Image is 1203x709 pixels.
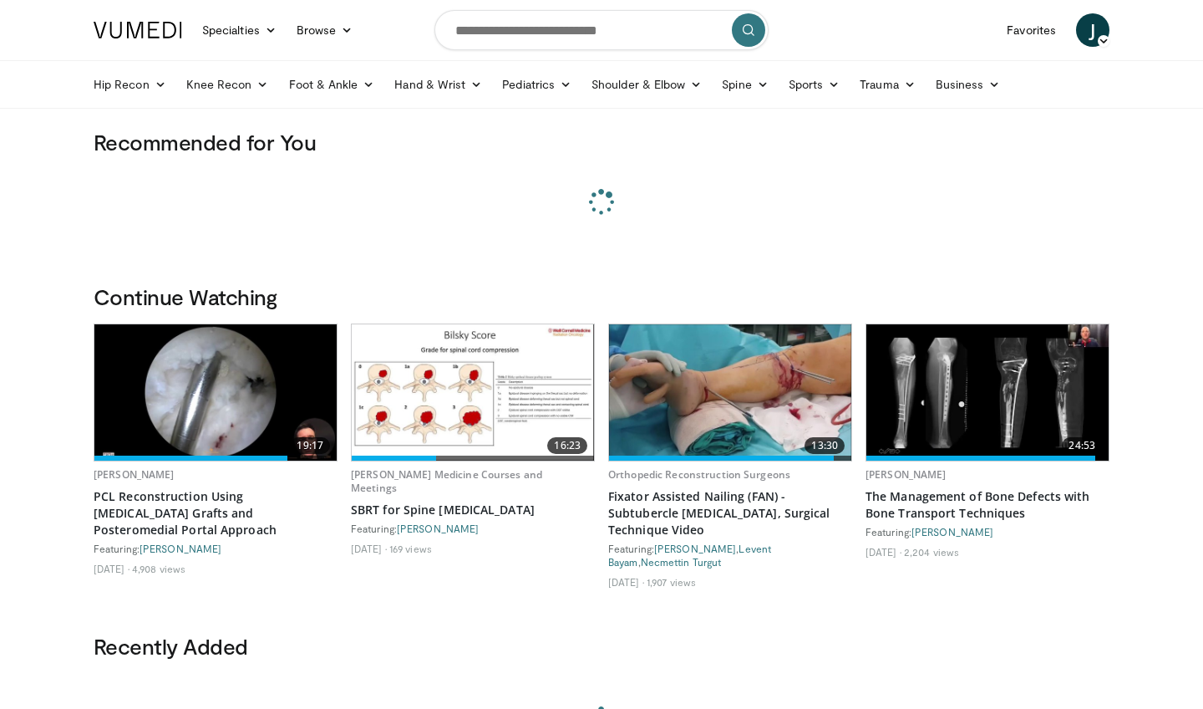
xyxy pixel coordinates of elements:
[351,502,595,518] a: SBRT for Spine [MEDICAL_DATA]
[608,488,852,538] a: Fixator Assisted Nailing (FAN) - Subtubercle [MEDICAL_DATA], Surgical Technique Video
[351,522,595,535] div: Featuring:
[865,467,947,482] a: [PERSON_NAME]
[865,525,1109,538] div: Featuring:
[608,575,644,589] li: [DATE]
[547,437,587,454] span: 16:23
[279,68,385,101] a: Foot & Ankle
[608,542,852,569] div: Featuring: , ,
[94,129,1109,156] h3: Recommended for You
[352,324,594,461] a: 16:23
[84,68,176,101] a: Hip Recon
[192,13,287,47] a: Specialties
[94,488,338,538] a: PCL Reconstruction Using [MEDICAL_DATA] Grafts and Posteromedial Portal Approach
[132,562,185,575] li: 4,908 views
[850,68,926,101] a: Trauma
[904,545,959,559] li: 2,204 views
[608,467,790,482] a: Orthopedic Reconstruction Surgeons
[865,488,1109,522] a: The Management of Bone Defects with Bone Transport Techniques
[434,10,769,50] input: Search topics, interventions
[287,13,363,47] a: Browse
[926,68,1011,101] a: Business
[641,556,722,568] a: Necmettin Turgut
[94,22,182,38] img: VuMedi Logo
[94,283,1109,310] h3: Continue Watching
[609,324,851,461] a: 13:30
[866,324,1109,461] img: b5c724d6-126b-4666-988f-de26de37e849.620x360_q85_upscale.jpg
[712,68,778,101] a: Spine
[865,545,901,559] li: [DATE]
[805,437,845,454] span: 13:30
[176,68,279,101] a: Knee Recon
[290,437,330,454] span: 19:17
[997,13,1066,47] a: Favorites
[351,542,387,555] li: [DATE]
[94,467,175,482] a: [PERSON_NAME]
[647,575,696,589] li: 1,907 views
[94,633,1109,660] h3: Recently Added
[609,324,851,461] img: e071edbb-ea24-493e-93e4-473a830f7230.620x360_q85_upscale.jpg
[397,523,479,534] a: [PERSON_NAME]
[779,68,850,101] a: Sports
[94,324,337,461] a: 19:17
[384,68,492,101] a: Hand & Wrist
[866,324,1109,461] a: 24:53
[492,68,581,101] a: Pediatrics
[1062,437,1102,454] span: 24:53
[352,324,594,461] img: ad12c922-2829-486f-b372-8486a7c2a8d0.620x360_q85_upscale.jpg
[654,543,736,554] a: [PERSON_NAME]
[581,68,712,101] a: Shoulder & Elbow
[608,543,771,568] a: Levent Bayam
[351,467,542,495] a: [PERSON_NAME] Medicine Courses and Meetings
[94,324,337,461] img: 0aff902d-d714-496f-8a3e-78ad31abca43.620x360_q85_upscale.jpg
[1076,13,1109,47] a: J
[94,542,338,555] div: Featuring:
[389,542,432,555] li: 169 views
[140,543,221,554] a: [PERSON_NAME]
[911,526,993,538] a: [PERSON_NAME]
[94,562,129,575] li: [DATE]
